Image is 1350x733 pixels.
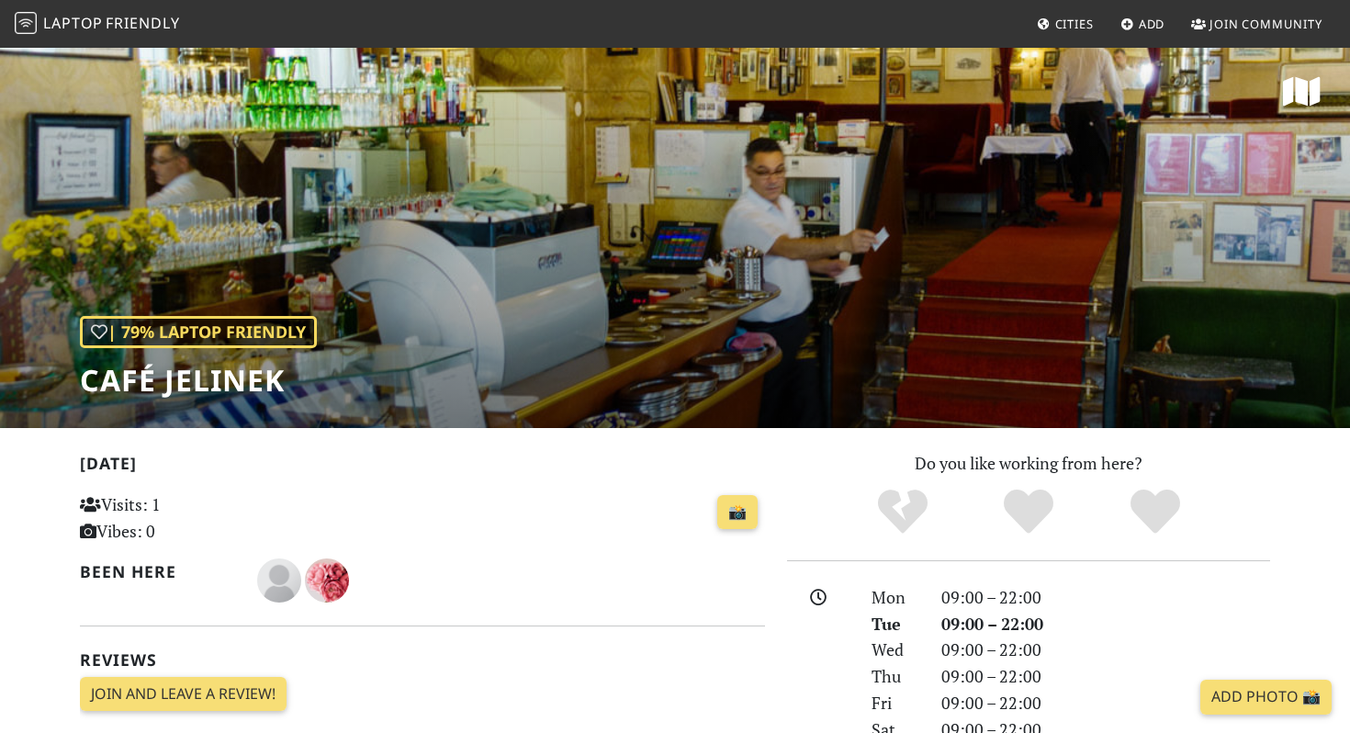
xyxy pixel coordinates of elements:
[930,611,1281,637] div: 09:00 – 22:00
[1092,487,1219,537] div: Definitely!
[861,690,930,716] div: Fri
[305,558,349,603] img: 2364-melanie.jpg
[861,611,930,637] div: Tue
[80,562,235,581] h2: Been here
[861,584,930,611] div: Mon
[106,13,179,33] span: Friendly
[1139,16,1165,32] span: Add
[80,316,317,348] div: | 79% Laptop Friendly
[80,677,287,712] a: Join and leave a review!
[930,584,1281,611] div: 09:00 – 22:00
[861,637,930,663] div: Wed
[787,450,1270,477] p: Do you like working from here?
[80,650,765,670] h2: Reviews
[861,663,930,690] div: Thu
[717,495,758,530] a: 📸
[1200,680,1332,715] a: Add Photo 📸
[43,13,103,33] span: Laptop
[1029,7,1101,40] a: Cities
[257,558,301,603] img: blank-535327c66bd565773addf3077783bbfce4b00ec00e9fd257753287c682c7fa38.png
[839,487,966,537] div: No
[1209,16,1322,32] span: Join Community
[80,454,765,480] h2: [DATE]
[305,568,349,590] span: Melanie Ryland
[930,690,1281,716] div: 09:00 – 22:00
[1184,7,1330,40] a: Join Community
[80,491,294,545] p: Visits: 1 Vibes: 0
[965,487,1092,537] div: Yes
[1113,7,1173,40] a: Add
[15,8,180,40] a: LaptopFriendly LaptopFriendly
[930,637,1281,663] div: 09:00 – 22:00
[80,363,317,398] h1: Café Jelinek
[1055,16,1094,32] span: Cities
[930,663,1281,690] div: 09:00 – 22:00
[257,568,305,590] span: Lena H
[15,12,37,34] img: LaptopFriendly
